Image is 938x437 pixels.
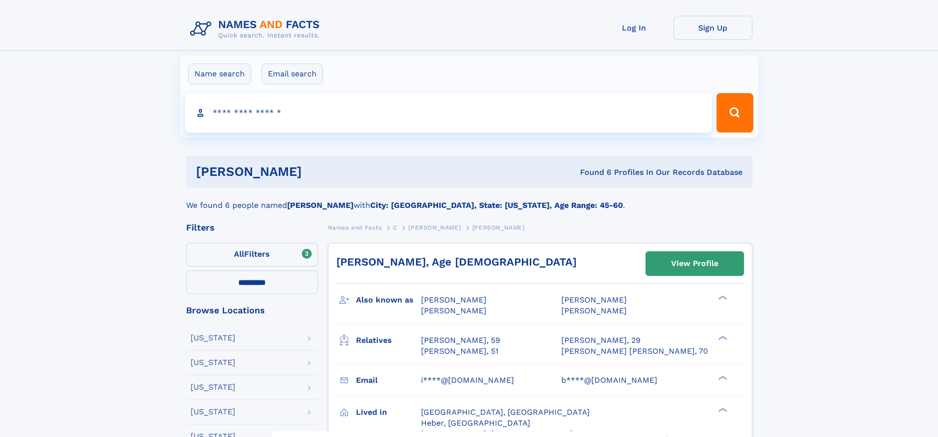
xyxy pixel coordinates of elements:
[186,306,318,315] div: Browse Locations
[393,224,397,231] span: C
[671,252,718,275] div: View Profile
[186,223,318,232] div: Filters
[356,332,421,349] h3: Relatives
[186,243,318,267] label: Filters
[185,93,712,133] input: search input
[356,372,421,389] h3: Email
[421,306,486,315] span: [PERSON_NAME]
[561,346,708,357] a: [PERSON_NAME] [PERSON_NAME], 70
[287,201,354,210] b: [PERSON_NAME]
[408,224,461,231] span: [PERSON_NAME]
[716,93,753,133] button: Search Button
[561,335,641,346] a: [PERSON_NAME], 29
[646,252,744,275] a: View Profile
[421,346,498,357] a: [PERSON_NAME], 51
[191,334,235,342] div: [US_STATE]
[716,295,728,301] div: ❯
[716,374,728,381] div: ❯
[188,64,251,84] label: Name search
[421,418,530,428] span: Heber, [GEOGRAPHIC_DATA]
[441,167,743,178] div: Found 6 Profiles In Our Records Database
[561,306,627,315] span: [PERSON_NAME]
[674,16,752,40] a: Sign Up
[186,188,752,211] div: We found 6 people named with .
[595,16,674,40] a: Log In
[472,224,525,231] span: [PERSON_NAME]
[191,359,235,367] div: [US_STATE]
[261,64,323,84] label: Email search
[191,408,235,416] div: [US_STATE]
[716,406,728,413] div: ❯
[421,335,500,346] a: [PERSON_NAME], 59
[196,166,441,178] h1: [PERSON_NAME]
[421,295,486,304] span: [PERSON_NAME]
[356,404,421,421] h3: Lived in
[191,383,235,391] div: [US_STATE]
[234,249,244,259] span: All
[716,335,728,341] div: ❯
[393,221,397,234] a: C
[370,201,623,210] b: City: [GEOGRAPHIC_DATA], State: [US_STATE], Age Range: 45-60
[408,221,461,234] a: [PERSON_NAME]
[336,256,577,268] a: [PERSON_NAME], Age [DEMOGRAPHIC_DATA]
[356,292,421,308] h3: Also known as
[561,295,627,304] span: [PERSON_NAME]
[421,407,590,417] span: [GEOGRAPHIC_DATA], [GEOGRAPHIC_DATA]
[186,16,328,42] img: Logo Names and Facts
[328,221,382,234] a: Names and Facts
